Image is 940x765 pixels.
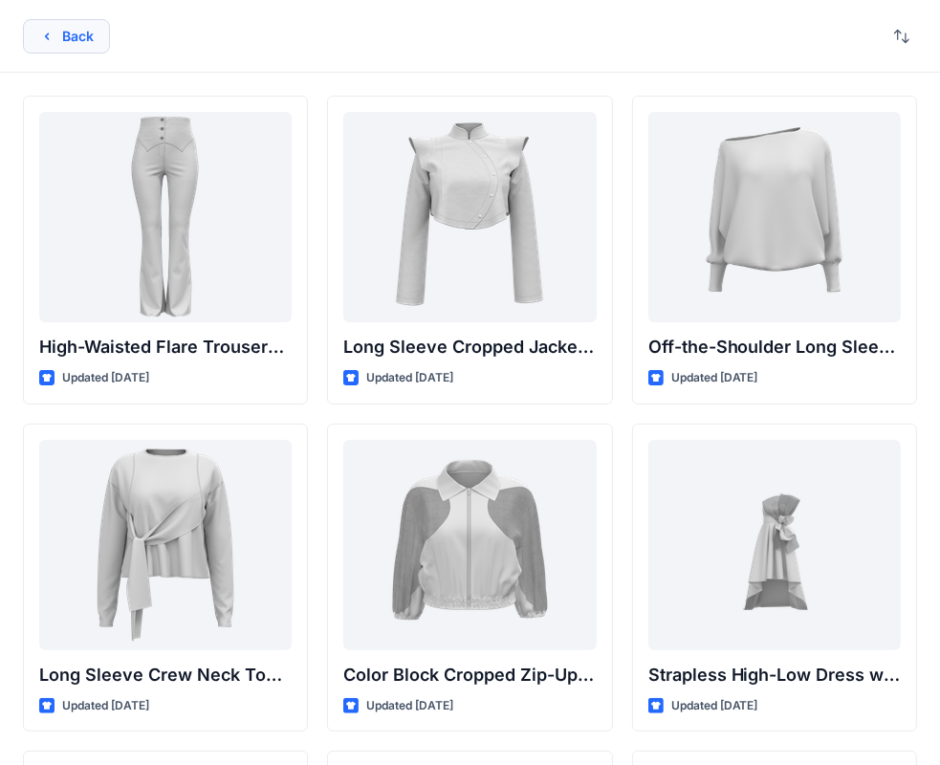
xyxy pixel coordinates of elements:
p: Color Block Cropped Zip-Up Jacket with Sheer Sleeves [343,662,596,688]
a: Color Block Cropped Zip-Up Jacket with Sheer Sleeves [343,440,596,650]
button: Back [23,19,110,54]
p: Updated [DATE] [366,696,453,716]
p: Updated [DATE] [366,368,453,388]
p: High-Waisted Flare Trousers with Button Detail [39,334,292,361]
p: Updated [DATE] [671,368,758,388]
a: High-Waisted Flare Trousers with Button Detail [39,112,292,322]
a: Off-the-Shoulder Long Sleeve Top [648,112,901,322]
p: Long Sleeve Crew Neck Top with Asymmetrical Tie Detail [39,662,292,688]
p: Updated [DATE] [62,696,149,716]
p: Strapless High-Low Dress with Side Bow Detail [648,662,901,688]
p: Updated [DATE] [62,368,149,388]
p: Long Sleeve Cropped Jacket with Mandarin Collar and Shoulder Detail [343,334,596,361]
p: Updated [DATE] [671,696,758,716]
p: Off-the-Shoulder Long Sleeve Top [648,334,901,361]
a: Long Sleeve Crew Neck Top with Asymmetrical Tie Detail [39,440,292,650]
a: Long Sleeve Cropped Jacket with Mandarin Collar and Shoulder Detail [343,112,596,322]
a: Strapless High-Low Dress with Side Bow Detail [648,440,901,650]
